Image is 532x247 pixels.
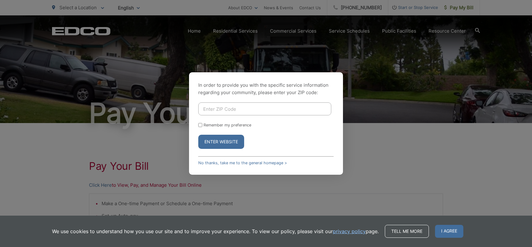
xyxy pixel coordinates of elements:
a: No thanks, take me to the general homepage > [198,161,287,165]
p: In order to provide you with the specific service information regarding your community, please en... [198,82,334,96]
button: Enter Website [198,135,244,149]
span: I agree [435,225,463,238]
p: We use cookies to understand how you use our site and to improve your experience. To view our pol... [52,228,379,235]
input: Enter ZIP Code [198,102,331,115]
a: Tell me more [385,225,429,238]
a: privacy policy [333,228,366,235]
label: Remember my preference [204,123,251,127]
